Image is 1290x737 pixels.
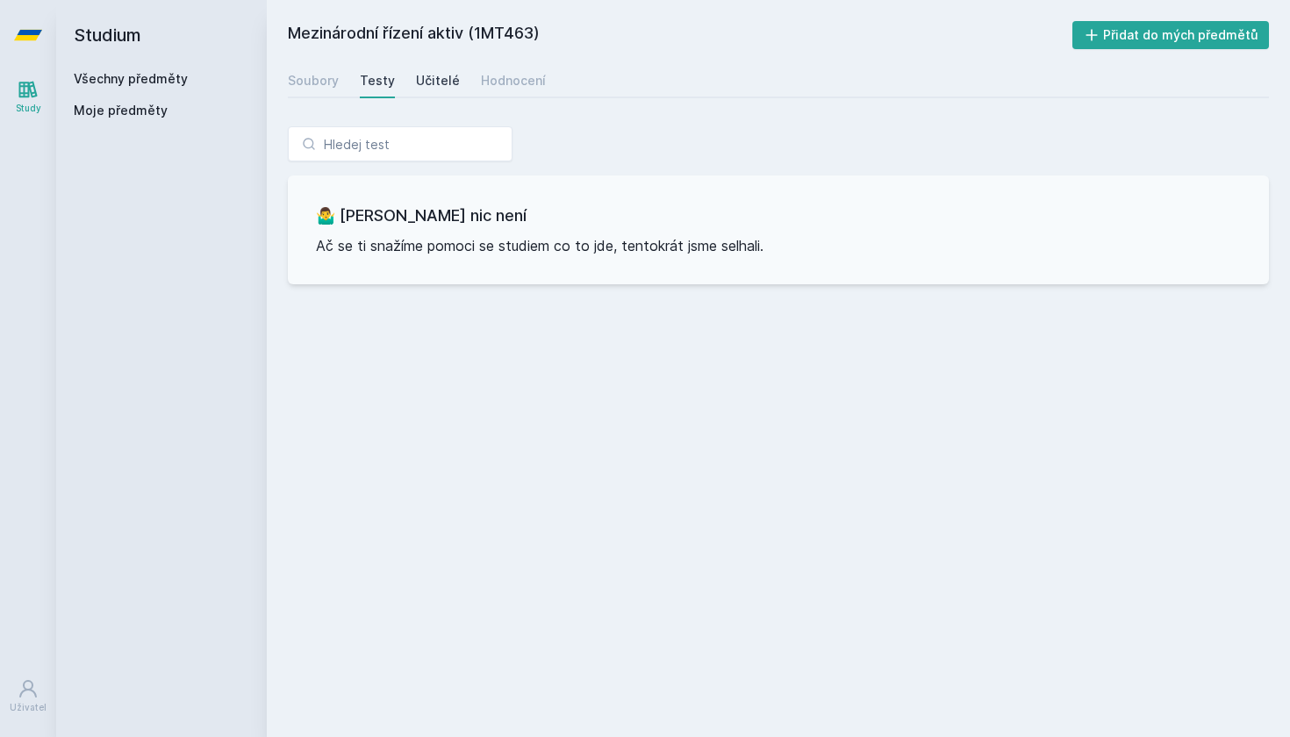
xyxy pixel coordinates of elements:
h2: Mezinárodní řízení aktiv (1MT463) [288,21,1072,49]
a: Uživatel [4,669,53,723]
a: Soubory [288,63,339,98]
h3: 🤷‍♂️ [PERSON_NAME] nic není [316,204,1241,228]
span: Moje předměty [74,102,168,119]
p: Ač se ti snažíme pomoci se studiem co to jde, tentokrát jsme selhali. [316,235,1241,256]
div: Study [16,102,41,115]
a: Hodnocení [481,63,546,98]
div: Soubory [288,72,339,89]
input: Hledej test [288,126,512,161]
div: Uživatel [10,701,47,714]
div: Testy [360,72,395,89]
a: Všechny předměty [74,71,188,86]
button: Přidat do mých předmětů [1072,21,1270,49]
div: Hodnocení [481,72,546,89]
a: Study [4,70,53,124]
a: Testy [360,63,395,98]
a: Učitelé [416,63,460,98]
div: Učitelé [416,72,460,89]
